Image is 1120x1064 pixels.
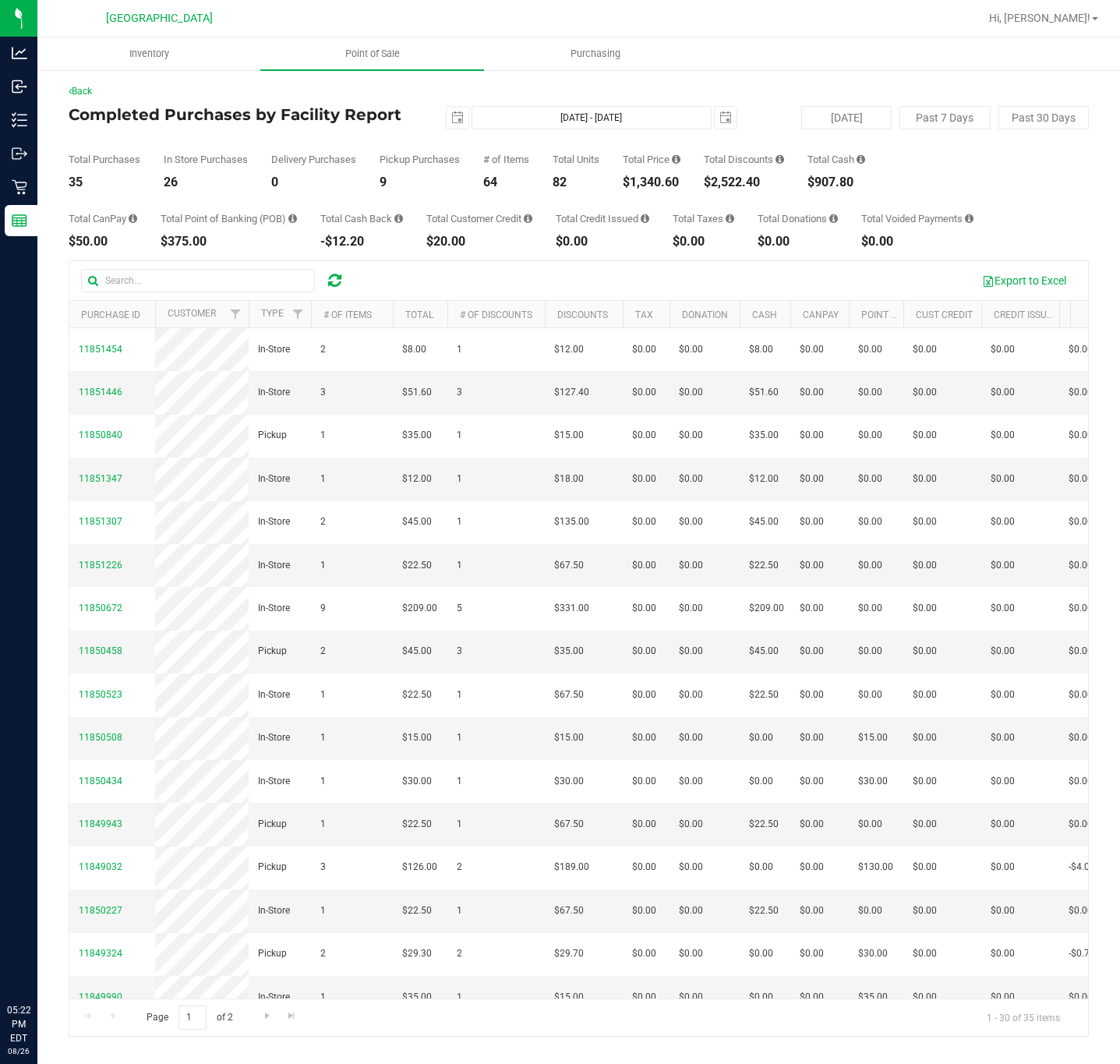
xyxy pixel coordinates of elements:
[320,235,403,248] div: -$12.20
[402,860,437,875] span: $126.00
[260,37,483,70] a: Point of Sale
[553,154,599,164] div: Total Units
[632,558,656,573] span: $0.00
[632,601,656,616] span: $0.00
[320,558,326,573] span: 1
[16,939,62,986] iframe: Resource center
[223,301,249,327] a: Filter
[258,860,287,875] span: Pickup
[673,214,734,224] div: Total Taxes
[1069,860,1095,875] span: -$4.00
[483,176,529,189] div: 64
[1069,688,1093,702] span: $0.00
[807,176,865,189] div: $907.80
[256,1006,278,1027] a: Go to the next page
[858,860,893,875] span: $130.00
[554,946,584,961] span: $29.70
[79,516,122,527] span: 11851307
[258,774,290,789] span: In-Store
[800,428,824,443] span: $0.00
[991,688,1015,702] span: $0.00
[79,429,122,440] span: 11850840
[704,176,784,189] div: $2,522.40
[632,514,656,529] span: $0.00
[320,514,326,529] span: 2
[554,558,584,573] span: $67.50
[991,514,1015,529] span: $0.00
[991,558,1015,573] span: $0.00
[861,235,973,248] div: $0.00
[258,644,287,659] span: Pickup
[991,601,1015,616] span: $0.00
[861,309,972,320] a: Point of Banking (POB)
[554,644,584,659] span: $35.00
[749,946,773,961] span: $0.00
[258,428,287,443] span: Pickup
[749,644,779,659] span: $45.00
[12,45,27,61] inline-svg: Analytics
[69,154,140,164] div: Total Purchases
[281,1006,303,1027] a: Go to the last page
[991,472,1015,486] span: $0.00
[394,214,403,224] i: Sum of the cash-back amounts from rounded-up electronic payments for all purchases in the date ra...
[1069,385,1093,400] span: $0.00
[913,946,937,961] span: $0.00
[632,817,656,832] span: $0.00
[108,47,190,61] span: Inventory
[12,213,27,228] inline-svg: Reports
[554,817,584,832] span: $67.50
[989,12,1090,24] span: Hi, [PERSON_NAME]!
[79,818,122,829] span: 11849943
[320,428,326,443] span: 1
[323,309,372,320] a: # of Items
[554,860,589,875] span: $189.00
[623,154,680,164] div: Total Price
[320,214,403,224] div: Total Cash Back
[258,601,290,616] span: In-Store
[679,472,703,486] span: $0.00
[829,214,838,224] i: Sum of all round-up-to-next-dollar total price adjustments for all purchases in the date range.
[858,342,882,357] span: $0.00
[749,688,779,702] span: $22.50
[800,514,824,529] span: $0.00
[554,472,584,486] span: $18.00
[679,817,703,832] span: $0.00
[258,342,290,357] span: In-Store
[800,644,824,659] span: $0.00
[79,861,122,872] span: 11849032
[965,214,973,224] i: Sum of all voided payment transaction amounts, excluding tips and transaction fees, for all purch...
[258,903,290,918] span: In-Store
[1069,342,1093,357] span: $0.00
[752,309,777,320] a: Cash
[972,267,1076,294] button: Export to Excel
[672,154,680,164] i: Sum of the total prices of all purchases in the date range.
[749,601,784,616] span: $209.00
[1069,946,1095,961] span: -$0.70
[320,601,326,616] span: 9
[800,472,824,486] span: $0.00
[69,86,92,97] a: Back
[79,387,122,398] span: 11851446
[641,214,649,224] i: Sum of all account credit issued for all refunds from returned purchases in the date range.
[899,106,990,129] button: Past 7 Days
[457,688,462,702] span: 1
[457,428,462,443] span: 1
[402,644,432,659] span: $45.00
[271,154,356,164] div: Delivery Purchases
[858,644,882,659] span: $0.00
[749,558,779,573] span: $22.50
[402,903,432,918] span: $22.50
[402,774,432,789] span: $30.00
[800,342,824,357] span: $0.00
[106,12,213,25] span: [GEOGRAPHIC_DATA]
[913,601,937,616] span: $0.00
[749,514,779,529] span: $45.00
[749,428,779,443] span: $35.00
[554,342,584,357] span: $12.00
[858,688,882,702] span: $0.00
[679,342,703,357] span: $0.00
[913,774,937,789] span: $0.00
[457,342,462,357] span: 1
[258,990,290,1005] span: In-Store
[758,235,838,248] div: $0.00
